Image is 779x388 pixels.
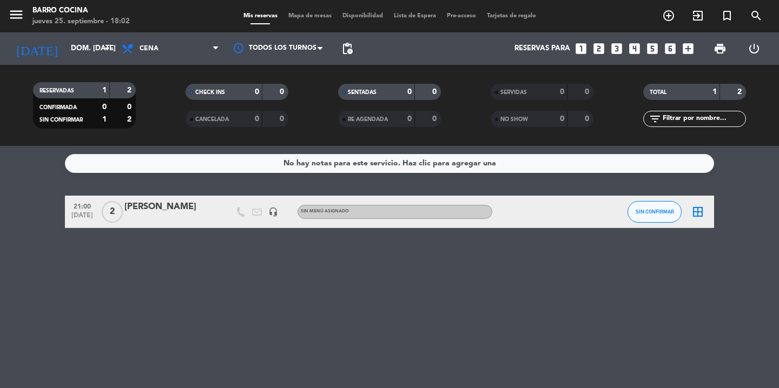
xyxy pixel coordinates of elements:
span: print [714,42,727,55]
div: [PERSON_NAME] [124,200,216,214]
strong: 0 [255,88,259,96]
i: add_box [681,42,695,56]
input: Filtrar por nombre... [662,113,745,125]
strong: 0 [127,103,134,111]
span: Reservas para [514,44,570,53]
span: Tarjetas de regalo [481,13,542,19]
strong: 0 [432,88,439,96]
span: SIN CONFIRMAR [39,117,83,123]
strong: 0 [102,103,107,111]
strong: 0 [560,115,564,123]
i: filter_list [649,112,662,125]
i: turned_in_not [721,9,734,22]
i: looks_one [574,42,588,56]
i: headset_mic [268,207,278,217]
i: menu [8,6,24,23]
span: pending_actions [341,42,354,55]
strong: 2 [737,88,744,96]
span: Sin menú asignado [301,209,349,213]
i: arrow_drop_down [101,42,114,55]
span: Lista de Espera [388,13,441,19]
span: Mis reservas [238,13,283,19]
i: looks_6 [663,42,677,56]
span: Disponibilidad [337,13,388,19]
div: No hay notas para este servicio. Haz clic para agregar una [283,157,496,170]
strong: 0 [432,115,439,123]
i: add_circle_outline [662,9,675,22]
span: CHECK INS [195,90,225,95]
span: CONFIRMADA [39,105,77,110]
span: SIN CONFIRMAR [636,209,674,215]
strong: 0 [255,115,259,123]
strong: 0 [407,115,412,123]
span: 2 [102,201,123,223]
i: looks_4 [628,42,642,56]
span: NO SHOW [500,117,528,122]
span: SERVIDAS [500,90,527,95]
i: looks_3 [610,42,624,56]
strong: 0 [280,115,286,123]
strong: 1 [102,116,107,123]
i: exit_to_app [691,9,704,22]
button: menu [8,6,24,26]
i: border_all [691,205,704,218]
i: power_settings_new [748,42,761,55]
i: [DATE] [8,37,65,61]
strong: 1 [102,86,107,94]
strong: 1 [712,88,717,96]
span: Cena [140,45,159,52]
span: 21:00 [69,199,96,212]
i: looks_5 [645,42,659,56]
div: LOG OUT [737,32,771,65]
span: CANCELADA [195,117,229,122]
div: jueves 25. septiembre - 18:02 [32,16,130,27]
i: looks_two [592,42,606,56]
span: Mapa de mesas [283,13,337,19]
span: TOTAL [650,90,666,95]
strong: 0 [560,88,564,96]
strong: 0 [585,115,591,123]
strong: 0 [280,88,286,96]
span: [DATE] [69,212,96,224]
span: SENTADAS [348,90,377,95]
strong: 0 [585,88,591,96]
span: RESERVADAS [39,88,74,93]
strong: 0 [407,88,412,96]
span: RE AGENDADA [348,117,388,122]
i: search [750,9,763,22]
strong: 2 [127,116,134,123]
div: Barro Cocina [32,5,130,16]
span: Pre-acceso [441,13,481,19]
button: SIN CONFIRMAR [628,201,682,223]
strong: 2 [127,86,134,94]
